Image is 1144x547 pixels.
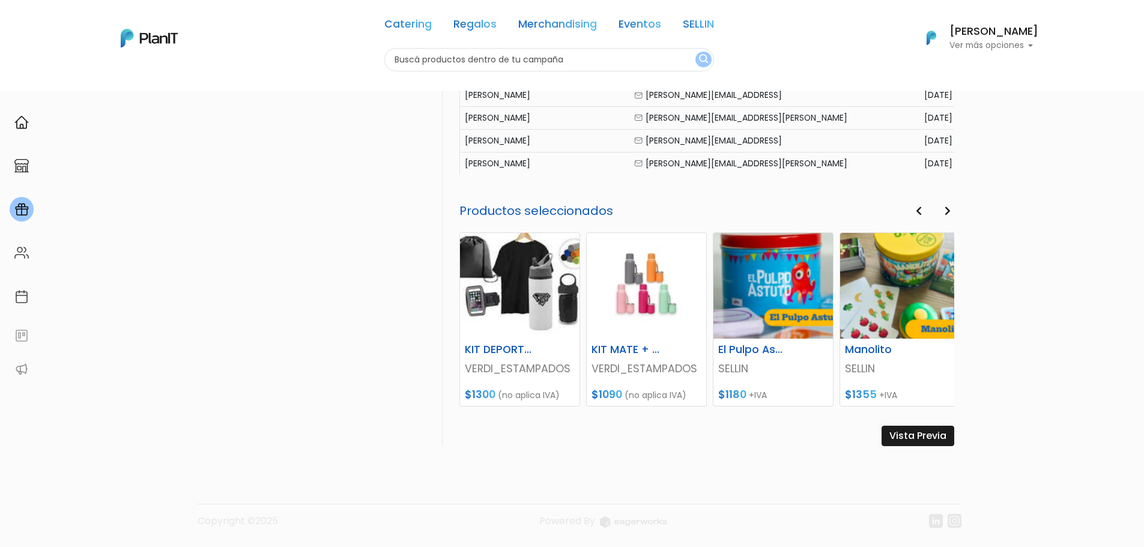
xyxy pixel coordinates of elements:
[924,89,970,101] div: [DATE]
[713,233,833,339] img: thumb_Captura_de_pantalla_2025-07-29_101456.png
[619,19,661,34] a: Eventos
[879,389,897,401] span: +IVA
[518,19,597,34] a: Merchandising
[838,343,921,356] h6: Manolito
[924,157,970,170] div: [DATE]
[14,202,29,217] img: campaigns-02234683943229c281be62815700db0a1741e53638e28bf9629b52c665b00959.svg
[198,514,278,537] p: Copyright ©2025
[718,361,828,376] p: SELLIN
[465,361,575,376] p: VERDI_ESTAMPADOS
[634,157,915,170] div: [PERSON_NAME][EMAIL_ADDRESS][PERSON_NAME]
[882,426,954,446] a: Vista Previa
[586,232,707,406] a: KIT MATE + TERMO VERDI_ESTAMPADOS $1090 (no aplica IVA)
[683,19,714,34] a: SELLIN
[121,29,178,47] img: PlanIt Logo
[845,387,877,402] span: $1355
[459,232,580,406] a: KIT DEPORTIVO VERDI_ESTAMPADOS $1300 (no aplica IVA)
[459,204,954,218] h5: Productos seleccionados
[711,343,794,356] h6: El Pulpo Astuto
[625,389,686,401] span: (no aplica IVA)
[62,11,173,35] div: ¿Necesitás ayuda?
[584,343,667,356] h6: KIT MATE + TERMO
[845,361,955,376] p: SELLIN
[453,19,497,34] a: Regalos
[14,115,29,130] img: home-e721727adea9d79c4d83392d1f703f7f8bce08238fde08b1acbfd93340b81755.svg
[498,389,560,401] span: (no aplica IVA)
[460,233,580,339] img: thumb_WhatsApp_Image_2025-05-26_at_09.52.07.jpeg
[718,387,746,402] span: $1180
[634,91,643,100] img: email-e55c09aa6c8f9f6eb5c8f3fb65cd82e5684b5d9eb5134d3f9629283c6a313748.svg
[465,157,625,170] div: [PERSON_NAME]
[634,113,643,122] img: email-e55c09aa6c8f9f6eb5c8f3fb65cd82e5684b5d9eb5134d3f9629283c6a313748.svg
[713,232,834,406] a: El Pulpo Astuto SELLIN $1180 +IVA
[465,387,495,402] span: $1300
[465,112,625,124] div: [PERSON_NAME]
[14,246,29,260] img: people-662611757002400ad9ed0e3c099ab2801c6687ba6c219adb57efc949bc21e19d.svg
[948,514,961,528] img: instagram-7ba2a2629254302ec2a9470e65da5de918c9f3c9a63008f8abed3140a32961bf.svg
[924,112,970,124] div: [DATE]
[465,134,625,147] div: [PERSON_NAME]
[634,136,643,145] img: email-e55c09aa6c8f9f6eb5c8f3fb65cd82e5684b5d9eb5134d3f9629283c6a313748.svg
[539,514,595,528] span: translation missing: es.layouts.footer.powered_by
[592,361,701,376] p: VERDI_ESTAMPADOS
[918,25,945,51] img: PlanIt Logo
[384,19,432,34] a: Catering
[465,89,625,101] div: [PERSON_NAME]
[384,48,714,71] input: Buscá productos dentro de tu campaña
[634,159,643,168] img: email-e55c09aa6c8f9f6eb5c8f3fb65cd82e5684b5d9eb5134d3f9629283c6a313748.svg
[924,134,970,147] div: [DATE]
[14,159,29,173] img: marketplace-4ceaa7011d94191e9ded77b95e3339b90024bf715f7c57f8cf31f2d8c509eaba.svg
[949,26,1038,37] h6: [PERSON_NAME]
[634,134,915,147] div: [PERSON_NAME][EMAIL_ADDRESS]
[600,516,667,528] img: logo_eagerworks-044938b0bf012b96b195e05891a56339191180c2d98ce7df62ca656130a436fa.svg
[14,362,29,376] img: partners-52edf745621dab592f3b2c58e3bca9d71375a7ef29c3b500c9f145b62cc070d4.svg
[949,41,1038,50] p: Ver más opciones
[592,387,622,402] span: $1090
[634,89,915,101] div: [PERSON_NAME][EMAIL_ADDRESS]
[458,343,540,356] h6: KIT DEPORTIVO
[587,233,706,339] img: thumb_2000___2000-Photoroom_-_2025-07-02T103351.963.jpg
[840,232,960,406] a: Manolito SELLIN $1355 +IVA
[929,514,943,528] img: linkedin-cc7d2dbb1a16aff8e18f147ffe980d30ddd5d9e01409788280e63c91fc390ff4.svg
[634,112,915,124] div: [PERSON_NAME][EMAIL_ADDRESS][PERSON_NAME]
[911,22,1038,53] button: PlanIt Logo [PERSON_NAME] Ver más opciones
[699,54,708,65] img: search_button-432b6d5273f82d61273b3651a40e1bd1b912527efae98b1b7a1b2c0702e16a8d.svg
[14,328,29,343] img: feedback-78b5a0c8f98aac82b08bfc38622c3050aee476f2c9584af64705fc4e61158814.svg
[840,233,960,339] img: thumb_Captura_de_pantalla_2025-07-29_104833.png
[14,289,29,304] img: calendar-87d922413cdce8b2cf7b7f5f62616a5cf9e4887200fb71536465627b3292af00.svg
[749,389,767,401] span: +IVA
[539,514,667,537] a: Powered By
